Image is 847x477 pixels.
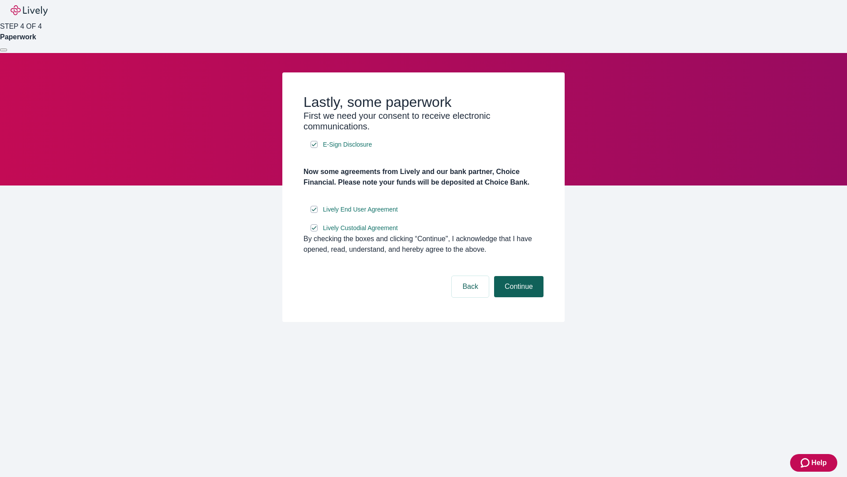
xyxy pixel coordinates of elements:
div: By checking the boxes and clicking “Continue", I acknowledge that I have opened, read, understand... [304,234,543,255]
span: Lively End User Agreement [323,205,398,214]
a: e-sign disclosure document [321,139,374,150]
span: Help [811,458,827,468]
button: Continue [494,276,543,297]
h3: First we need your consent to receive electronic communications. [304,110,543,132]
img: Lively [11,5,48,16]
span: Lively Custodial Agreement [323,223,398,233]
span: E-Sign Disclosure [323,140,372,149]
button: Zendesk support iconHelp [790,454,837,472]
svg: Zendesk support icon [801,458,811,468]
a: e-sign disclosure document [321,204,400,215]
h2: Lastly, some paperwork [304,94,543,110]
h4: Now some agreements from Lively and our bank partner, Choice Financial. Please note your funds wi... [304,167,543,188]
a: e-sign disclosure document [321,223,400,234]
button: Back [452,276,489,297]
